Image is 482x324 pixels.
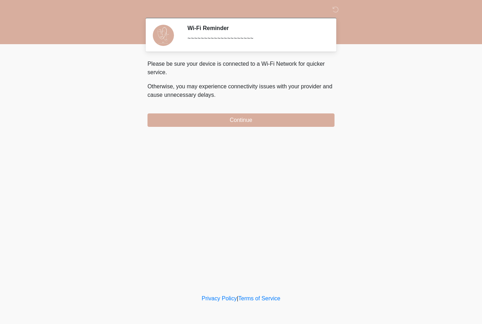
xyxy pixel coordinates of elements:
span: . [214,92,216,98]
div: ~~~~~~~~~~~~~~~~~~~~ [187,34,324,43]
a: Privacy Policy [202,295,237,301]
a: | [237,295,238,301]
img: Agent Avatar [153,25,174,46]
a: Terms of Service [238,295,280,301]
p: Otherwise, you may experience connectivity issues with your provider and cause unnecessary delays [147,82,335,99]
img: DM Wellness & Aesthetics Logo [140,5,150,14]
p: Please be sure your device is connected to a Wi-Fi Network for quicker service. [147,60,335,77]
h2: Wi-Fi Reminder [187,25,324,31]
button: Continue [147,113,335,127]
